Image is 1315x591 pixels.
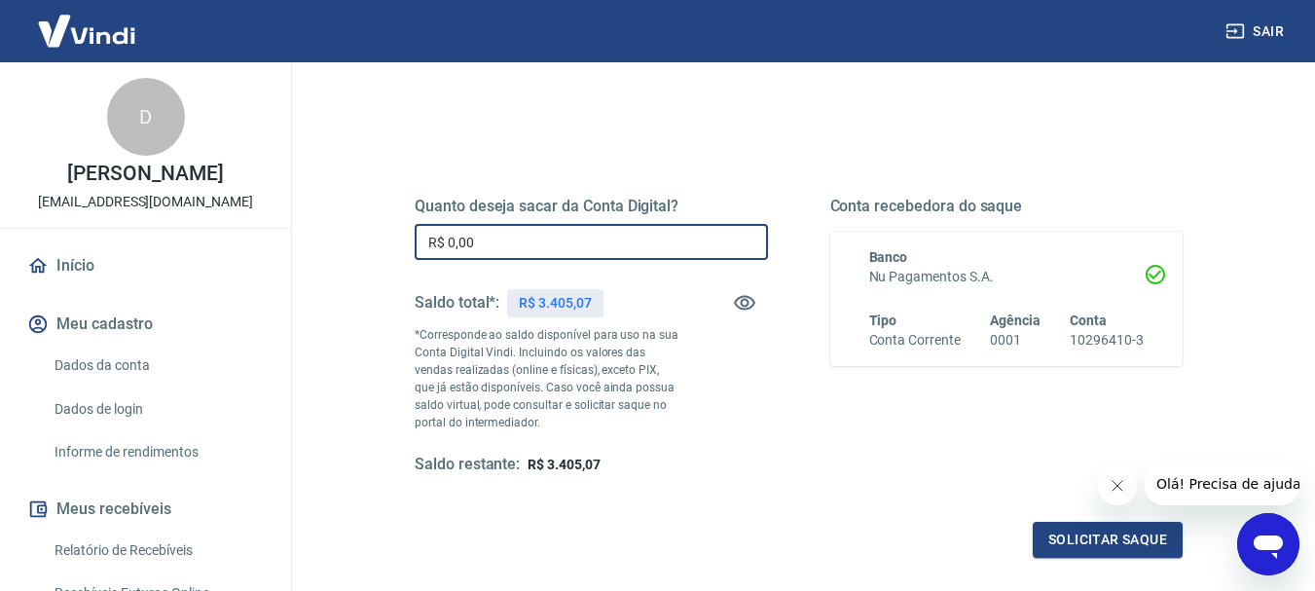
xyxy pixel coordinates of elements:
[67,164,223,184] p: [PERSON_NAME]
[869,313,897,328] span: Tipo
[47,346,268,386] a: Dados da conta
[1033,522,1183,558] button: Solicitar saque
[23,488,268,531] button: Meus recebíveis
[23,303,268,346] button: Meu cadastro
[1145,462,1299,505] iframe: Mensagem da empresa
[47,432,268,472] a: Informe de rendimentos
[47,531,268,571] a: Relatório de Recebíveis
[869,249,908,265] span: Banco
[23,1,150,60] img: Vindi
[415,326,679,431] p: *Corresponde ao saldo disponível para uso na sua Conta Digital Vindi. Incluindo os valores das ve...
[528,457,600,472] span: R$ 3.405,07
[415,455,520,475] h5: Saldo restante:
[23,244,268,287] a: Início
[519,293,591,314] p: R$ 3.405,07
[1222,14,1292,50] button: Sair
[38,192,253,212] p: [EMAIL_ADDRESS][DOMAIN_NAME]
[415,293,499,313] h5: Saldo total*:
[869,267,1145,287] h6: Nu Pagamentos S.A.
[12,14,164,29] span: Olá! Precisa de ajuda?
[869,330,961,351] h6: Conta Corrente
[830,197,1184,216] h5: Conta recebedora do saque
[1237,513,1299,575] iframe: Botão para abrir a janela de mensagens
[990,330,1041,351] h6: 0001
[1070,313,1107,328] span: Conta
[107,78,185,156] div: D
[1070,330,1144,351] h6: 10296410-3
[47,389,268,429] a: Dados de login
[415,197,768,216] h5: Quanto deseja sacar da Conta Digital?
[990,313,1041,328] span: Agência
[1098,466,1137,505] iframe: Fechar mensagem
